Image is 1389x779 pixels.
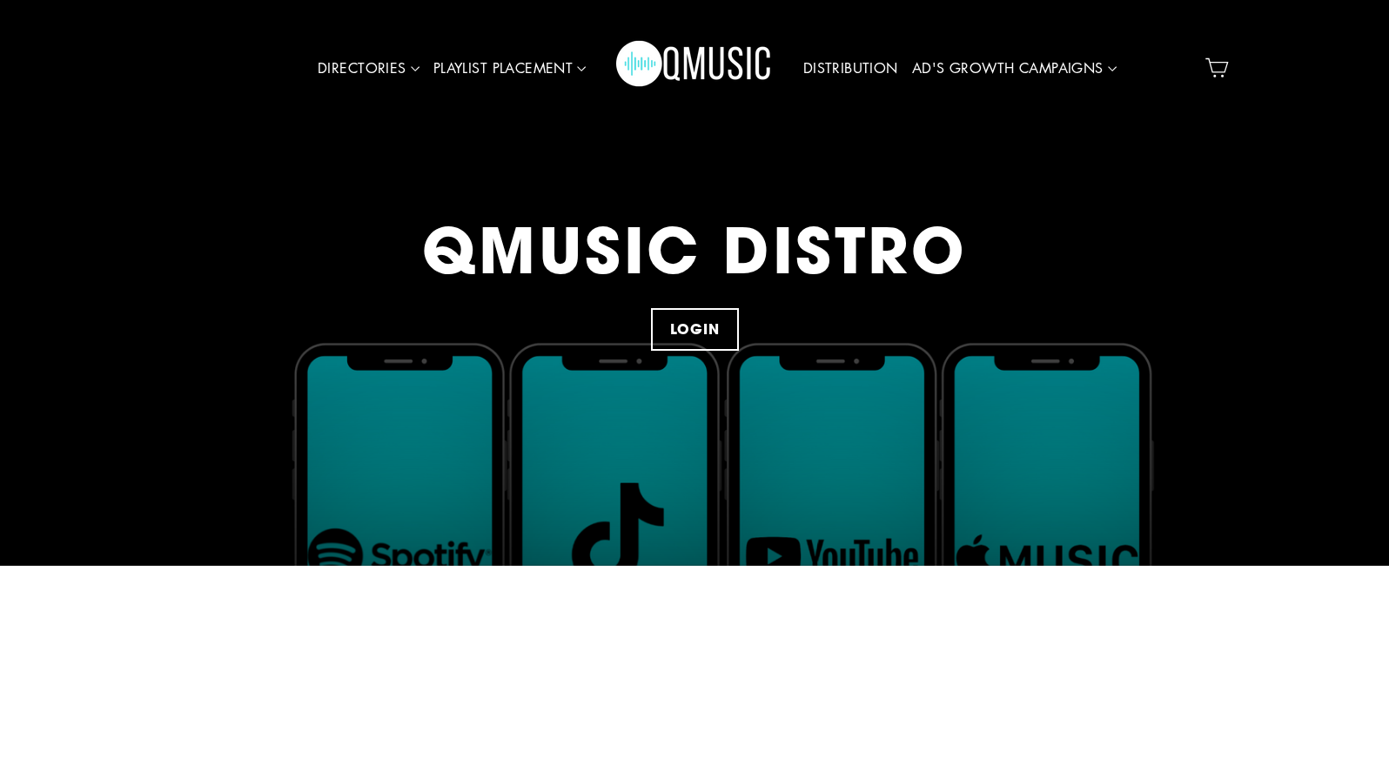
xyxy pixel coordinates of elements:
a: DIRECTORIES [311,49,426,89]
a: DISTRIBUTION [796,49,905,89]
img: Q Music Promotions [616,29,773,107]
a: PLAYLIST PLACEMENT [426,49,594,89]
div: QMUSIC DISTRO [422,215,966,286]
div: Primary [257,17,1132,119]
a: AD'S GROWTH CAMPAIGNS [905,49,1124,89]
a: LOGIN [651,308,739,351]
